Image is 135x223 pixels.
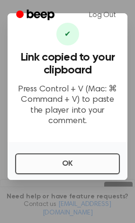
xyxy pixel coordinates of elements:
[15,153,120,174] button: OK
[15,51,120,77] h3: Link copied to your clipboard
[9,6,63,25] a: Beep
[80,4,126,27] a: Log Out
[56,23,79,45] div: ✔
[15,84,120,127] p: Press Control + V (Mac: ⌘ Command + V) to paste the player into your comment.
